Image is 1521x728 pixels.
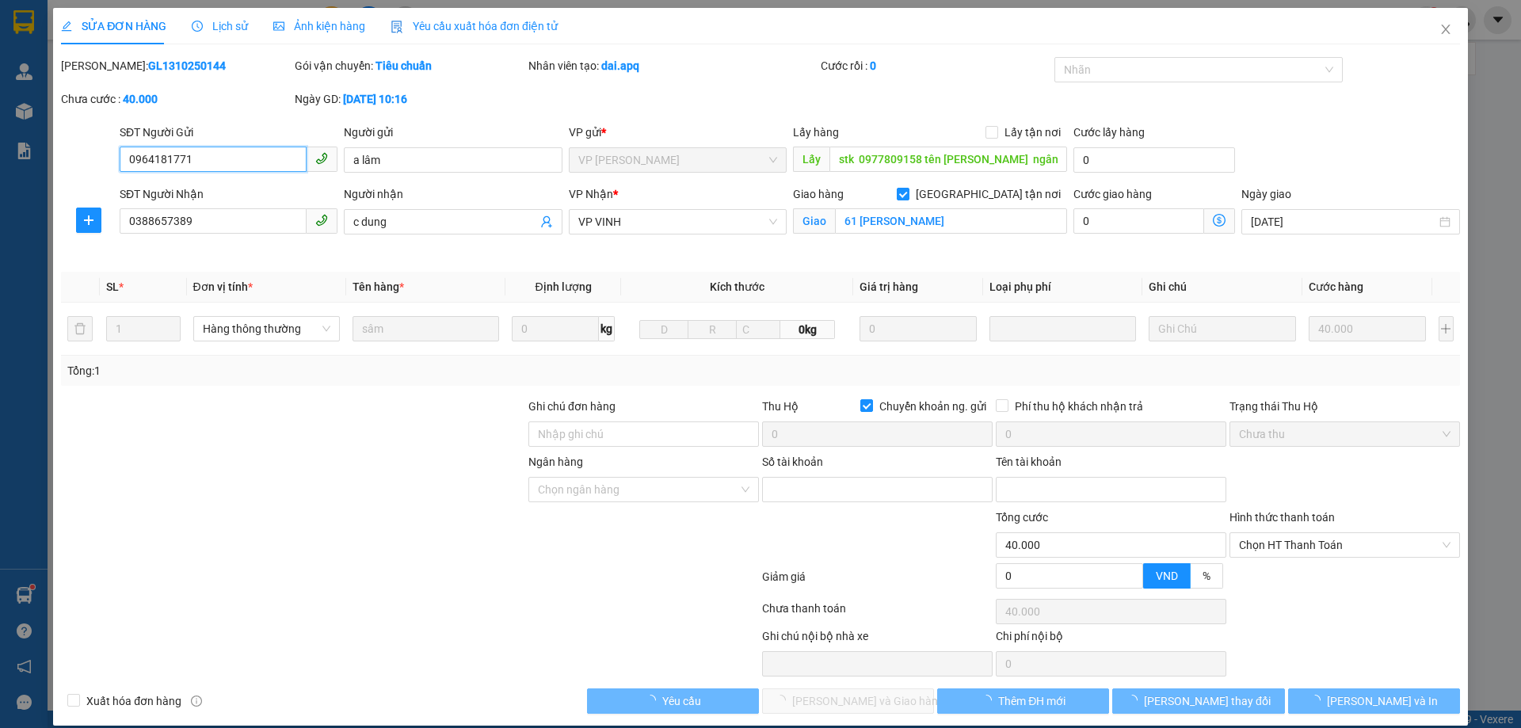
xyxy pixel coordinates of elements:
input: 0 [860,316,978,341]
b: 40.000 [123,93,158,105]
span: Chọn HT Thanh Toán [1239,533,1450,557]
input: Tên tài khoản [996,477,1226,502]
label: Ngày giao [1241,188,1291,200]
div: [PERSON_NAME]: [61,57,292,74]
div: SĐT Người Gửi [120,124,337,141]
span: VND [1156,570,1178,582]
div: Tổng: 1 [67,362,587,379]
span: loading [1126,695,1144,706]
span: Tên hàng [353,280,404,293]
input: Ghi chú đơn hàng [528,421,759,447]
button: plus [1439,316,1454,341]
input: Cước giao hàng [1073,208,1204,234]
input: D [639,320,688,339]
button: [PERSON_NAME] thay đổi [1112,688,1284,714]
b: [DATE] 10:16 [343,93,407,105]
input: 0 [1309,316,1427,341]
input: Ngày giao [1251,213,1435,231]
span: % [1203,570,1210,582]
span: loading [645,695,662,706]
button: plus [76,208,101,233]
div: Ngày GD: [295,90,525,108]
div: Người nhận [344,185,562,203]
span: Định lượng [535,280,591,293]
label: Cước giao hàng [1073,188,1152,200]
div: VP gửi [569,124,787,141]
span: Yêu cầu [662,692,701,710]
div: Trạng thái Thu Hộ [1229,398,1460,415]
th: Ghi chú [1142,272,1302,303]
span: info-circle [191,696,202,707]
span: Chuyển khoản ng. gửi [873,398,993,415]
span: 0kg [780,320,834,339]
input: VD: Bàn, Ghế [353,316,499,341]
span: Giá trị hàng [860,280,918,293]
input: C [736,320,780,339]
span: Chưa thu [1239,422,1450,446]
b: 0 [870,59,876,72]
span: VP VINH [578,210,777,234]
b: GL1310250144 [148,59,226,72]
div: Chưa thanh toán [760,600,994,627]
label: Ghi chú đơn hàng [528,400,616,413]
span: picture [273,21,284,32]
span: Tổng cước [996,511,1048,524]
span: kg [599,316,615,341]
span: edit [61,21,72,32]
input: Số tài khoản [762,477,993,502]
span: Phí thu hộ khách nhận trả [1008,398,1149,415]
span: SỬA ĐƠN HÀNG [61,20,166,32]
div: Giảm giá [760,568,994,596]
label: Cước lấy hàng [1073,126,1145,139]
span: SL [106,280,119,293]
span: [PERSON_NAME] thay đổi [1144,692,1271,710]
span: close [1439,23,1452,36]
span: Thu Hộ [762,400,799,413]
span: Kích thước [710,280,764,293]
input: Ghi Chú [1149,316,1295,341]
span: Lấy hàng [793,126,839,139]
div: Chưa cước : [61,90,292,108]
span: Yêu cầu xuất hóa đơn điện tử [391,20,558,32]
label: Ngân hàng [528,455,583,468]
div: Cước rồi : [821,57,1051,74]
button: [PERSON_NAME] và Giao hàng [762,688,934,714]
span: Giao hàng [793,188,844,200]
div: Chi phí nội bộ [996,627,1226,651]
span: Xuất hóa đơn hàng [80,692,188,710]
th: Loại phụ phí [983,272,1142,303]
label: Số tài khoản [762,455,823,468]
div: SĐT Người Nhận [120,185,337,203]
span: loading [981,695,998,706]
input: Dọc đường [829,147,1067,172]
span: Cước hàng [1309,280,1363,293]
span: Lấy tận nơi [998,124,1067,141]
input: R [688,320,737,339]
span: phone [315,152,328,165]
label: Tên tài khoản [996,455,1062,468]
b: dai.apq [601,59,639,72]
span: [PERSON_NAME] và In [1327,692,1438,710]
span: Lịch sử [192,20,248,32]
span: VP GIA LÂM [578,148,777,172]
span: clock-circle [192,21,203,32]
button: Close [1424,8,1468,52]
span: user-add [540,215,553,228]
div: Gói vận chuyển: [295,57,525,74]
span: Ảnh kiện hàng [273,20,365,32]
b: Tiêu chuẩn [375,59,432,72]
span: dollar-circle [1213,214,1226,227]
div: Ghi chú nội bộ nhà xe [762,627,993,651]
div: Nhân viên tạo: [528,57,818,74]
input: Giao tận nơi [835,208,1067,234]
button: delete [67,316,93,341]
span: [GEOGRAPHIC_DATA] tận nơi [909,185,1067,203]
span: Đơn vị tính [193,280,253,293]
button: [PERSON_NAME] và In [1288,688,1460,714]
span: Hàng thông thường [203,317,330,341]
img: icon [391,21,403,33]
span: plus [77,214,101,227]
label: Hình thức thanh toán [1229,511,1335,524]
span: VP Nhận [569,188,613,200]
button: Thêm ĐH mới [937,688,1109,714]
